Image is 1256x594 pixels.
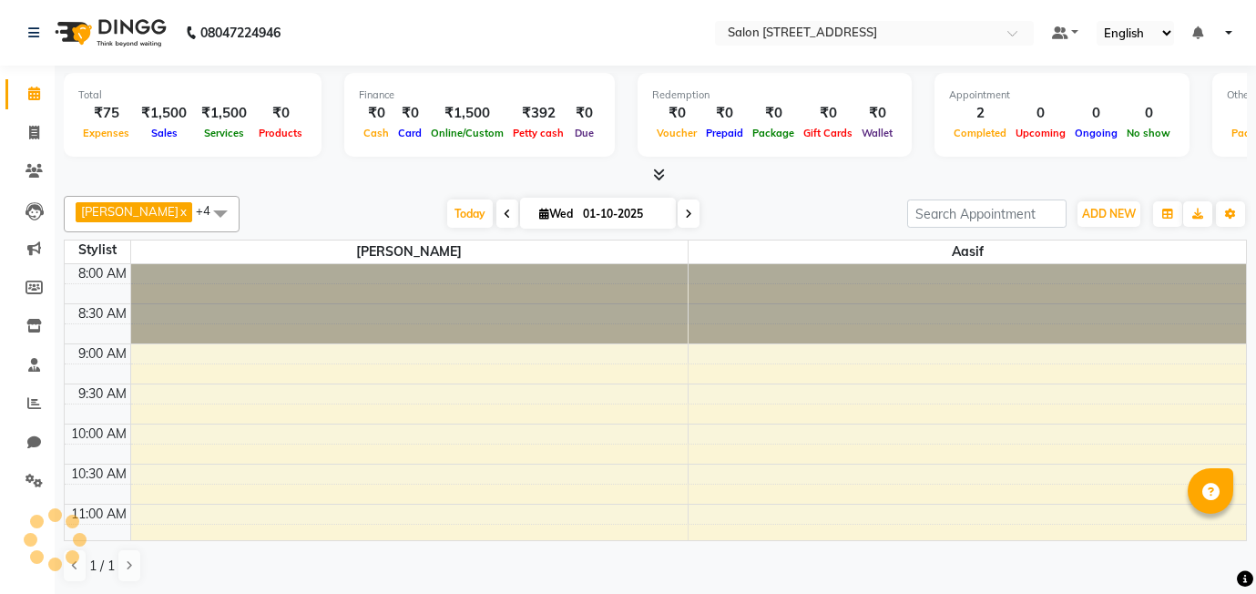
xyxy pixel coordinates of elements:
[75,264,130,283] div: 8:00 AM
[949,87,1175,103] div: Appointment
[46,7,171,58] img: logo
[748,127,799,139] span: Package
[535,207,577,220] span: Wed
[1077,201,1140,227] button: ADD NEW
[447,200,493,228] span: Today
[75,384,130,404] div: 9:30 AM
[689,241,1246,263] span: Aasif
[393,103,426,124] div: ₹0
[65,241,130,260] div: Stylist
[199,127,249,139] span: Services
[1122,127,1175,139] span: No show
[1070,103,1122,124] div: 0
[393,127,426,139] span: Card
[78,103,134,124] div: ₹75
[748,103,799,124] div: ₹0
[577,200,669,228] input: 2025-10-01
[799,127,857,139] span: Gift Cards
[568,103,600,124] div: ₹0
[89,557,115,576] span: 1 / 1
[359,87,600,103] div: Finance
[949,103,1011,124] div: 2
[67,465,130,484] div: 10:30 AM
[1070,127,1122,139] span: Ongoing
[359,103,393,124] div: ₹0
[81,204,179,219] span: [PERSON_NAME]
[194,103,254,124] div: ₹1,500
[196,203,224,218] span: +4
[78,87,307,103] div: Total
[1011,103,1070,124] div: 0
[254,103,307,124] div: ₹0
[179,204,187,219] a: x
[857,103,897,124] div: ₹0
[134,103,194,124] div: ₹1,500
[508,127,568,139] span: Petty cash
[701,127,748,139] span: Prepaid
[1082,207,1136,220] span: ADD NEW
[570,127,598,139] span: Due
[359,127,393,139] span: Cash
[857,127,897,139] span: Wallet
[949,127,1011,139] span: Completed
[652,87,897,103] div: Redemption
[652,127,701,139] span: Voucher
[426,103,508,124] div: ₹1,500
[75,304,130,323] div: 8:30 AM
[799,103,857,124] div: ₹0
[1011,127,1070,139] span: Upcoming
[254,127,307,139] span: Products
[67,425,130,444] div: 10:00 AM
[75,344,130,364] div: 9:00 AM
[67,505,130,524] div: 11:00 AM
[147,127,182,139] span: Sales
[426,127,508,139] span: Online/Custom
[78,127,134,139] span: Expenses
[701,103,748,124] div: ₹0
[131,241,689,263] span: [PERSON_NAME]
[652,103,701,124] div: ₹0
[200,7,281,58] b: 08047224946
[907,200,1067,228] input: Search Appointment
[1122,103,1175,124] div: 0
[508,103,568,124] div: ₹392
